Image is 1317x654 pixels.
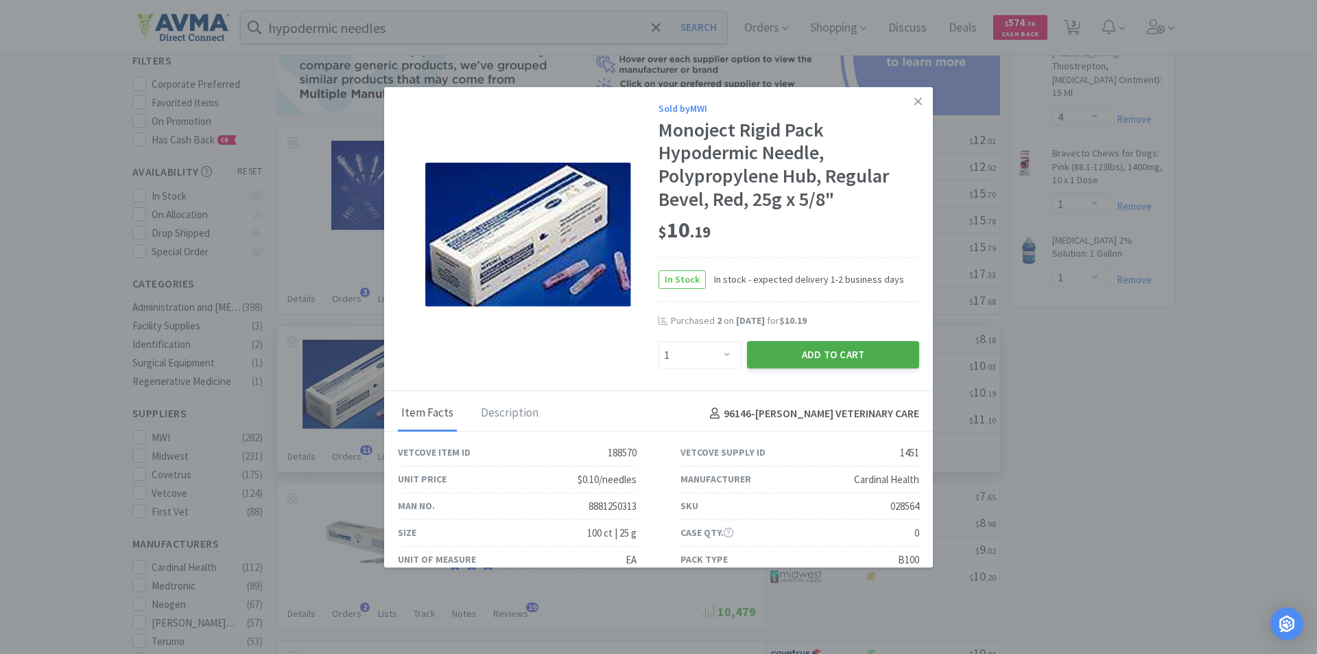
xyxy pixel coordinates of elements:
[425,163,631,307] img: 3cf4e794e4e24083b7043a39a27c2020_1451.png
[398,525,416,540] div: Size
[658,222,667,242] span: $
[680,445,766,460] div: Vetcove Supply ID
[608,445,637,461] div: 188570
[747,341,919,369] button: Add to Cart
[1270,607,1303,640] div: Open Intercom Messenger
[680,552,728,567] div: Pack Type
[658,216,711,244] span: 10
[898,552,919,568] div: B100
[658,101,919,116] div: Sold by MWI
[626,552,637,568] div: EA
[578,471,637,488] div: $0.10/needles
[680,471,751,487] div: Manufacturer
[398,552,476,567] div: Unit of Measure
[680,498,698,513] div: SKU
[890,498,919,515] div: 028564
[914,525,919,541] div: 0
[398,498,435,513] div: Man No.
[671,314,919,328] div: Purchased on for
[398,397,457,431] div: Item Facts
[398,445,471,460] div: Vetcove Item ID
[398,471,447,487] div: Unit Price
[900,445,919,461] div: 1451
[704,405,919,423] h4: 96146 - [PERSON_NAME] VETERINARY CARE
[717,314,722,327] span: 2
[706,272,904,287] span: In stock - expected delivery 1-2 business days
[680,525,733,540] div: Case Qty.
[589,498,637,515] div: 8881250313
[587,525,637,541] div: 100 ct | 25 g
[477,397,542,431] div: Description
[736,314,765,327] span: [DATE]
[658,119,919,211] div: Monoject Rigid Pack Hypodermic Needle, Polypropylene Hub, Regular Bevel, Red, 25g x 5/8"
[854,471,919,488] div: Cardinal Health
[690,222,711,242] span: . 19
[659,271,705,288] span: In Stock
[779,314,807,327] span: $10.19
